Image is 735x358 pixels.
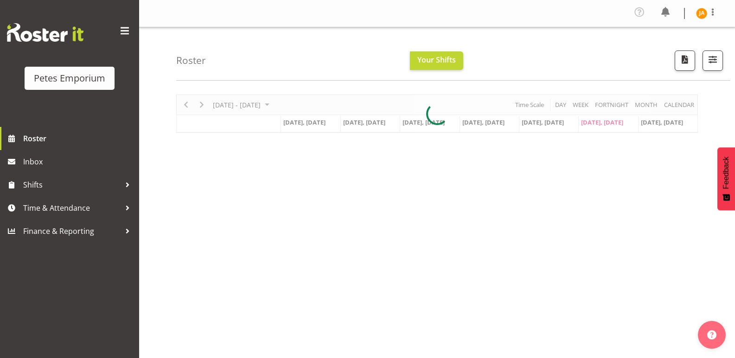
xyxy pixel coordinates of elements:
[7,23,83,42] img: Rosterit website logo
[23,132,134,145] span: Roster
[23,224,121,238] span: Finance & Reporting
[23,201,121,215] span: Time & Attendance
[410,51,463,70] button: Your Shifts
[717,147,735,210] button: Feedback - Show survey
[176,55,206,66] h4: Roster
[417,55,456,65] span: Your Shifts
[675,50,695,71] button: Download a PDF of the roster according to the set date range.
[703,50,723,71] button: Filter Shifts
[34,71,105,85] div: Petes Emporium
[707,330,716,339] img: help-xxl-2.png
[23,155,134,169] span: Inbox
[23,178,121,192] span: Shifts
[722,157,730,189] span: Feedback
[696,8,707,19] img: jeseryl-armstrong10788.jpg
